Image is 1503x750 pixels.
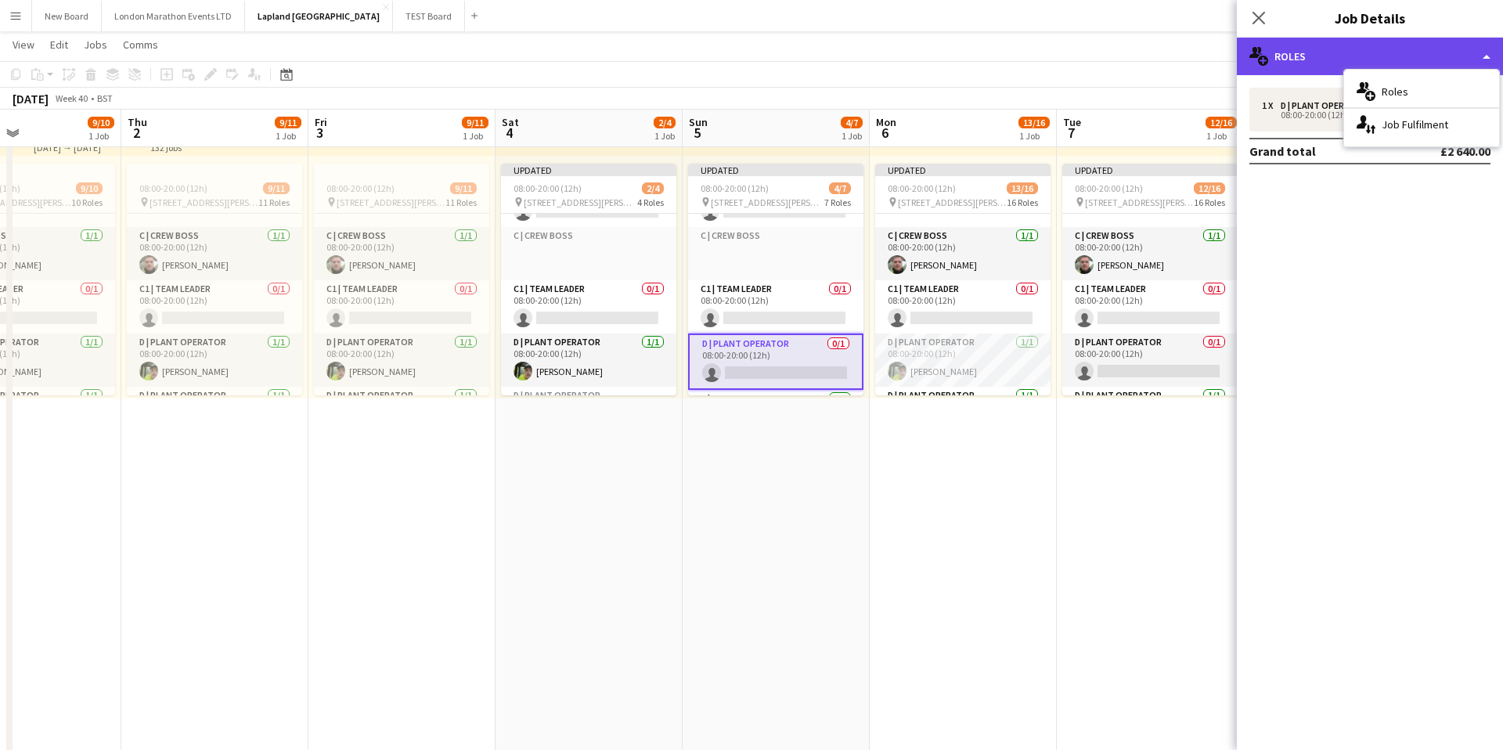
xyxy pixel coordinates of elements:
[6,34,41,55] a: View
[842,130,862,142] div: 1 Job
[1382,85,1408,99] span: Roles
[654,117,676,128] span: 2/4
[1206,130,1236,142] div: 1 Job
[50,38,68,52] span: Edit
[139,182,207,194] span: 08:00-20:00 (12h)
[463,130,488,142] div: 1 Job
[128,115,147,129] span: Thu
[1061,124,1081,142] span: 7
[326,182,395,194] span: 08:00-20:00 (12h)
[13,91,49,106] div: [DATE]
[337,197,445,208] span: [STREET_ADDRESS][PERSON_NAME]
[642,182,664,194] span: 2/4
[125,124,147,142] span: 2
[824,197,851,208] span: 7 Roles
[84,38,107,52] span: Jobs
[1062,164,1238,395] app-job-card: Updated08:00-20:00 (12h)12/16 [STREET_ADDRESS][PERSON_NAME]16 Roles[PERSON_NAME]B2 | Assistant Si...
[97,92,113,104] div: BST
[1007,182,1038,194] span: 13/16
[1344,109,1499,140] div: Job Fulfilment
[258,197,290,208] span: 11 Roles
[117,34,164,55] a: Comms
[312,124,327,142] span: 3
[888,182,956,194] span: 08:00-20:00 (12h)
[450,182,477,194] span: 9/11
[462,117,488,128] span: 9/11
[1194,197,1225,208] span: 16 Roles
[875,387,1051,440] app-card-role: D | Plant Operator1/1
[514,182,582,194] span: 08:00-20:00 (12h)
[875,164,1051,395] div: Updated08:00-20:00 (12h)13/16 [STREET_ADDRESS][PERSON_NAME]16 Roles[PERSON_NAME]B2 | Assistant Si...
[44,34,74,55] a: Edit
[276,130,301,142] div: 1 Job
[499,124,519,142] span: 4
[701,182,769,194] span: 08:00-20:00 (12h)
[501,164,676,395] app-job-card: Updated08:00-20:00 (12h)2/4 [STREET_ADDRESS][PERSON_NAME]4 Roles[PERSON_NAME]B2 | Assistant Site ...
[1206,117,1237,128] span: 12/16
[688,164,863,395] app-job-card: Updated08:00-20:00 (12h)4/7 [STREET_ADDRESS][PERSON_NAME]7 Roles[PERSON_NAME]B2 | Assistant Site ...
[314,334,489,387] app-card-role: D | Plant Operator1/108:00-20:00 (12h)[PERSON_NAME]
[123,38,158,52] span: Comms
[501,164,676,176] div: Updated
[1019,130,1049,142] div: 1 Job
[315,115,327,129] span: Fri
[654,130,675,142] div: 1 Job
[314,387,489,440] app-card-role: D | Plant Operator1/1
[34,142,114,153] div: [DATE] → [DATE]
[1062,387,1238,440] app-card-role: D | Plant Operator1/1
[688,390,863,443] app-card-role: D | Plant Operator1/1
[711,197,824,208] span: [STREET_ADDRESS][PERSON_NAME]
[245,1,393,31] button: Lapland [GEOGRAPHIC_DATA]
[1018,117,1050,128] span: 13/16
[689,115,708,129] span: Sun
[875,227,1051,280] app-card-role: C | Crew Boss1/108:00-20:00 (12h)[PERSON_NAME]
[71,197,103,208] span: 10 Roles
[1062,164,1238,176] div: Updated
[314,164,489,395] app-job-card: 08:00-20:00 (12h)9/11 [STREET_ADDRESS][PERSON_NAME]11 Roles[PERSON_NAME]B2 | Assistant Site Manag...
[524,197,637,208] span: [STREET_ADDRESS][PERSON_NAME]
[1237,8,1503,28] h3: Job Details
[1063,115,1081,129] span: Tue
[688,280,863,334] app-card-role: C1 | Team Leader0/108:00-20:00 (12h)
[688,164,863,176] div: Updated
[314,280,489,334] app-card-role: C1 | Team Leader0/108:00-20:00 (12h)
[1007,197,1038,208] span: 16 Roles
[76,182,103,194] span: 9/10
[1237,38,1503,75] div: Roles
[875,334,1051,387] app-card-role: D | Plant Operator1/108:00-20:00 (12h)[PERSON_NAME]
[77,34,114,55] a: Jobs
[501,227,676,280] app-card-role-placeholder: C | Crew Boss
[1249,139,1392,164] td: Grand total
[1281,100,1374,111] div: D | Plant Operator
[263,182,290,194] span: 9/11
[1062,334,1238,387] app-card-role: D | Plant Operator0/108:00-20:00 (12h)
[127,387,302,440] app-card-role: D | Plant Operator1/1
[13,38,34,52] span: View
[502,115,519,129] span: Sat
[876,115,896,129] span: Mon
[1075,182,1143,194] span: 08:00-20:00 (12h)
[841,117,863,128] span: 4/7
[688,227,863,280] app-card-role-placeholder: C | Crew Boss
[501,387,676,440] app-card-role-placeholder: D | Plant Operator
[501,280,676,334] app-card-role: C1 | Team Leader0/108:00-20:00 (12h)
[875,280,1051,334] app-card-role: C1 | Team Leader0/108:00-20:00 (12h)
[1262,100,1281,111] div: 1 x
[127,280,302,334] app-card-role: C1 | Team Leader0/108:00-20:00 (12h)
[127,334,302,387] app-card-role: D | Plant Operator1/108:00-20:00 (12h)[PERSON_NAME]
[1194,182,1225,194] span: 12/16
[1062,227,1238,280] app-card-role: C | Crew Boss1/108:00-20:00 (12h)[PERSON_NAME]
[88,130,114,142] div: 1 Job
[32,1,102,31] button: New Board
[127,164,302,395] app-job-card: 08:00-20:00 (12h)9/11 [STREET_ADDRESS][PERSON_NAME]11 Roles[PERSON_NAME]B2 | Assistant Site Manag...
[688,334,863,390] app-card-role: D | Plant Operator0/108:00-20:00 (12h)
[445,197,477,208] span: 11 Roles
[102,1,245,31] button: London Marathon Events LTD
[393,1,465,31] button: TEST Board
[150,197,258,208] span: [STREET_ADDRESS][PERSON_NAME]
[874,124,896,142] span: 6
[314,227,489,280] app-card-role: C | Crew Boss1/108:00-20:00 (12h)[PERSON_NAME]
